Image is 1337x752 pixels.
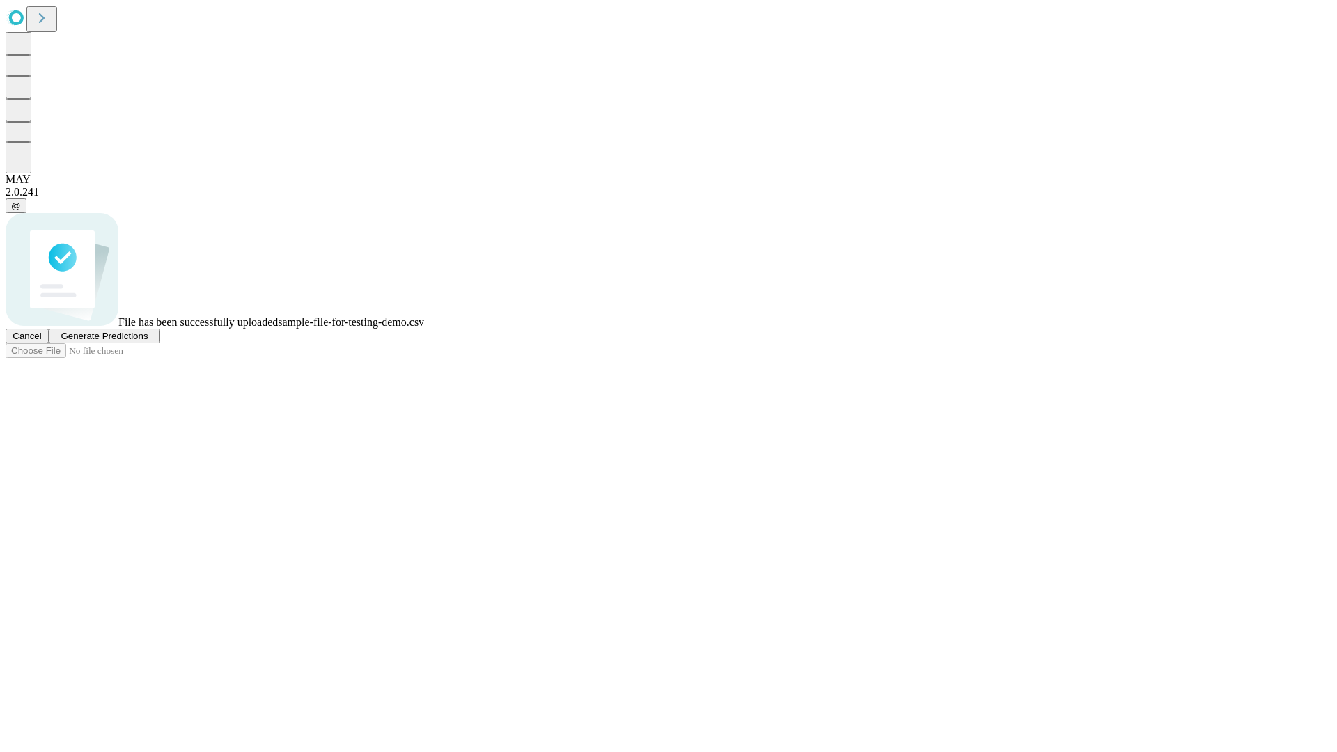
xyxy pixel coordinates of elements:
span: Cancel [13,331,42,341]
button: @ [6,198,26,213]
button: Generate Predictions [49,329,160,343]
div: 2.0.241 [6,186,1331,198]
span: File has been successfully uploaded [118,316,278,328]
span: sample-file-for-testing-demo.csv [278,316,424,328]
span: @ [11,201,21,211]
div: MAY [6,173,1331,186]
span: Generate Predictions [61,331,148,341]
button: Cancel [6,329,49,343]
